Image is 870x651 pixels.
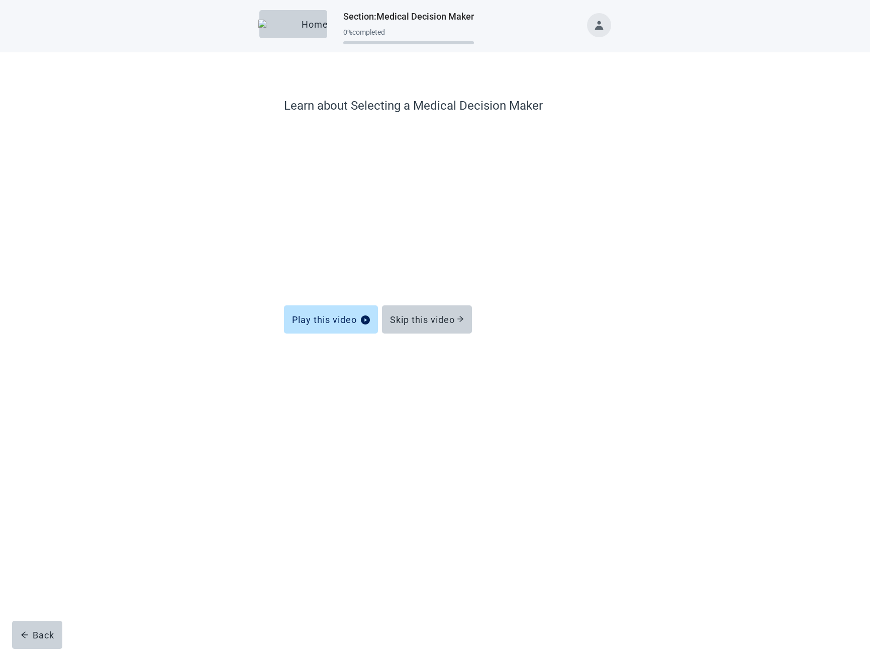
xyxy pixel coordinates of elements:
div: Play this video [292,314,370,324]
button: arrow-leftBack [12,621,62,649]
div: Back [21,630,54,640]
button: ElephantHome [259,10,327,38]
span: play-circle [361,315,370,324]
span: arrow-right [457,315,464,322]
span: arrow-left [21,631,29,639]
button: Play this videoplay-circle [284,305,378,334]
div: 0 % completed [343,28,474,36]
iframe: Medical Decision Makers [284,125,586,283]
button: Skip this video arrow-right [382,305,472,334]
div: Skip this video [390,314,464,324]
div: Home [267,19,319,29]
h1: Section : Medical Decision Maker [343,10,474,24]
label: Learn about Selecting a Medical Decision Maker [284,97,586,115]
button: Toggle account menu [587,13,611,37]
img: Elephant [258,20,298,29]
div: Progress section [343,24,474,49]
